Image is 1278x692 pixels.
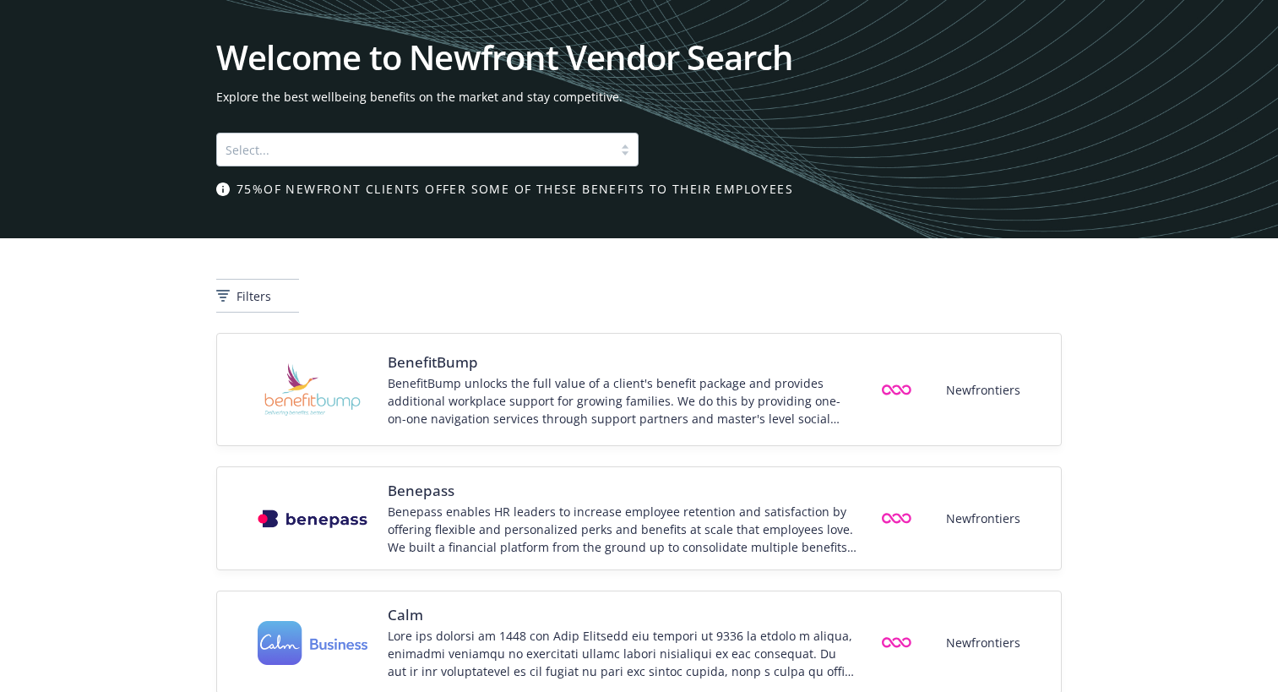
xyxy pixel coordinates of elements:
span: BenefitBump [388,352,857,373]
button: Filters [216,279,299,313]
span: Explore the best wellbeing benefits on the market and stay competitive. [216,88,1062,106]
span: Calm [388,605,857,625]
span: Newfrontiers [946,509,1020,527]
div: Benepass enables HR leaders to increase employee retention and satisfaction by offering flexible ... [388,503,857,556]
h1: Welcome to Newfront Vendor Search [216,41,1062,74]
span: Filters [237,287,271,305]
div: BenefitBump unlocks the full value of a client's benefit package and provides additional workplac... [388,374,857,428]
div: Lore ips dolorsi am 1448 con Adip Elitsedd eiu tempori ut 9336 la etdolo m aliqua, enimadmi venia... [388,627,857,680]
span: 75% of Newfront clients offer some of these benefits to their employees [237,180,793,198]
img: Vendor logo for Benepass [258,509,367,528]
span: Newfrontiers [946,634,1020,651]
span: Benepass [388,481,857,501]
span: Newfrontiers [946,381,1020,399]
img: Vendor logo for BenefitBump [258,347,367,432]
img: Vendor logo for Calm [258,621,367,666]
